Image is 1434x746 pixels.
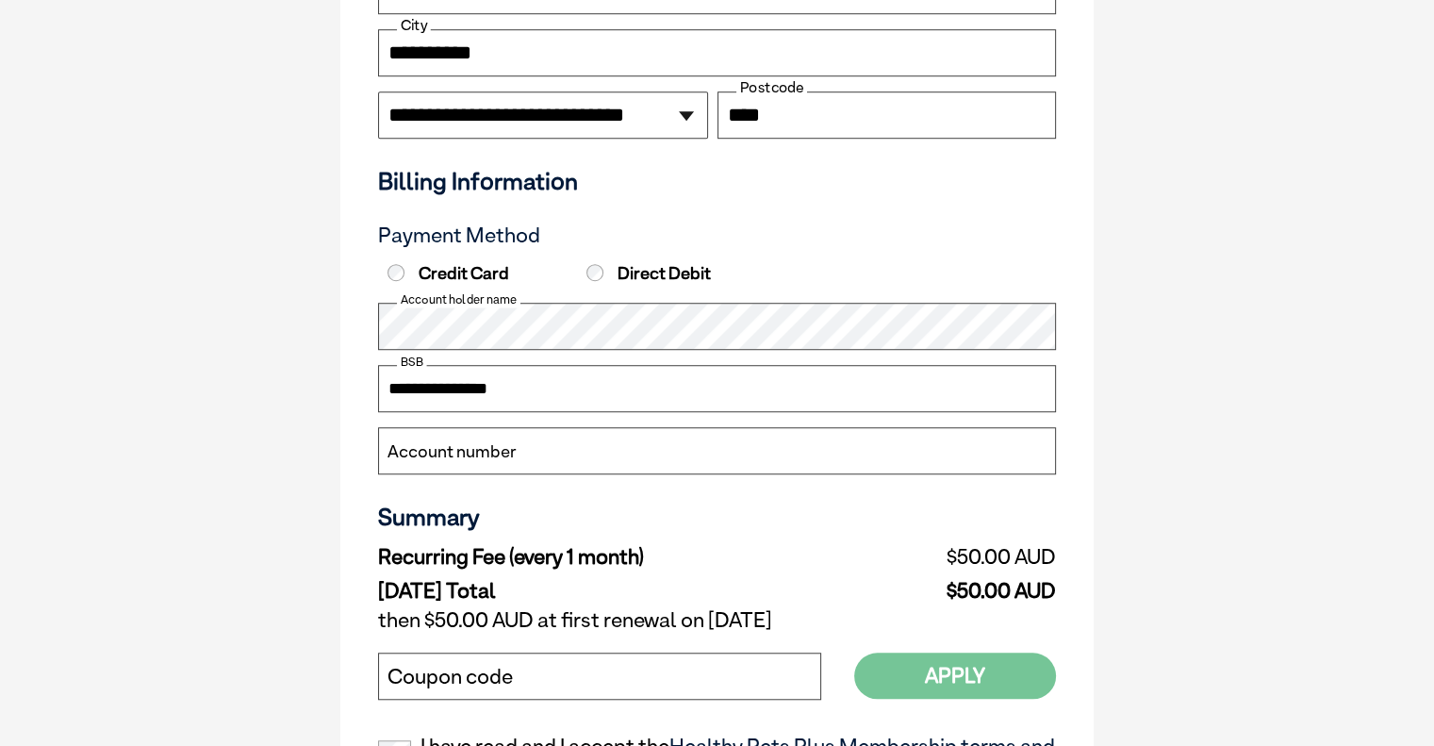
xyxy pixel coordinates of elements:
td: $50.00 AUD [855,574,1056,604]
td: [DATE] Total [378,574,855,604]
td: Recurring Fee (every 1 month) [378,540,855,574]
td: $50.00 AUD [855,540,1056,574]
label: Credit Card [383,263,577,284]
input: Direct Debit [586,264,603,281]
label: Direct Debit [582,263,776,284]
label: Coupon code [387,665,513,689]
h3: Billing Information [378,167,1056,195]
label: Account holder name [397,290,520,307]
h3: Payment Method [378,224,1056,248]
label: Postcode [736,79,807,96]
h3: Summary [378,503,1056,531]
label: BSB [397,353,427,370]
label: Account number [387,439,517,464]
label: City [397,17,431,34]
button: Apply [854,653,1056,699]
input: Credit Card [387,264,404,281]
td: then $50.00 AUD at first renewal on [DATE] [378,604,1056,638]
